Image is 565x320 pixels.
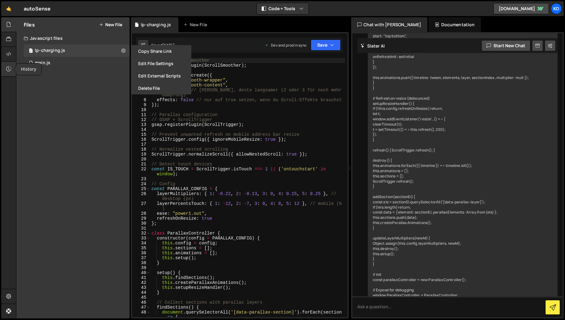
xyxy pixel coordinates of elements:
[151,43,175,48] div: Saved
[429,17,481,32] div: Documentation
[132,107,150,112] div: 10
[132,300,150,305] div: 46
[1,1,16,16] a: 🤙
[132,226,150,231] div: 31
[132,127,150,132] div: 14
[132,147,150,152] div: 18
[24,57,130,69] div: 16698/45622.js
[132,117,150,122] div: 12
[131,70,191,82] button: Edit External Scripts
[551,3,562,14] a: KO
[141,22,171,28] div: lp-charging.js
[132,280,150,285] div: 42
[311,39,341,51] button: Save
[99,22,122,27] button: New File
[493,3,549,14] a: [DOMAIN_NAME]
[132,211,150,216] div: 28
[132,221,150,226] div: 30
[131,57,191,70] button: Edit File Settings
[132,270,150,275] div: 40
[132,310,150,320] div: 48
[24,21,35,28] h2: Files
[265,43,307,48] div: Dev and prod in sync
[132,167,150,177] div: 22
[257,3,309,14] button: Code + Tools
[132,216,150,221] div: 29
[351,17,428,32] div: Chat with [PERSON_NAME]
[29,49,33,54] span: 1
[16,64,41,75] div: History
[24,5,51,12] div: autoSense
[132,191,150,201] div: 26
[132,260,150,265] div: 38
[132,98,150,102] div: 8
[132,295,150,300] div: 45
[132,236,150,241] div: 33
[132,256,150,260] div: 37
[132,162,150,167] div: 21
[132,102,150,107] div: 9
[132,186,150,191] div: 25
[131,82,191,94] button: Delete File
[132,290,150,295] div: 44
[132,122,150,127] div: 13
[132,157,150,162] div: 20
[132,275,150,280] div: 41
[132,181,150,186] div: 24
[35,48,65,53] div: lp-charging.js
[131,45,191,57] button: Copy share link
[183,22,209,28] div: New File
[132,132,150,137] div: 15
[132,251,150,256] div: 36
[132,177,150,181] div: 23
[24,44,130,57] div: 16698/45623.js
[35,60,50,66] div: main.js
[132,137,150,142] div: 16
[132,152,150,157] div: 19
[132,285,150,290] div: 43
[132,246,150,251] div: 35
[132,241,150,246] div: 34
[360,43,385,49] h2: Slater AI
[132,201,150,211] div: 27
[132,142,150,147] div: 17
[132,112,150,117] div: 11
[481,40,530,51] button: Start new chat
[16,32,130,44] div: Javascript files
[132,305,150,310] div: 47
[132,265,150,270] div: 39
[162,43,175,48] div: [DATE]
[132,231,150,236] div: 32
